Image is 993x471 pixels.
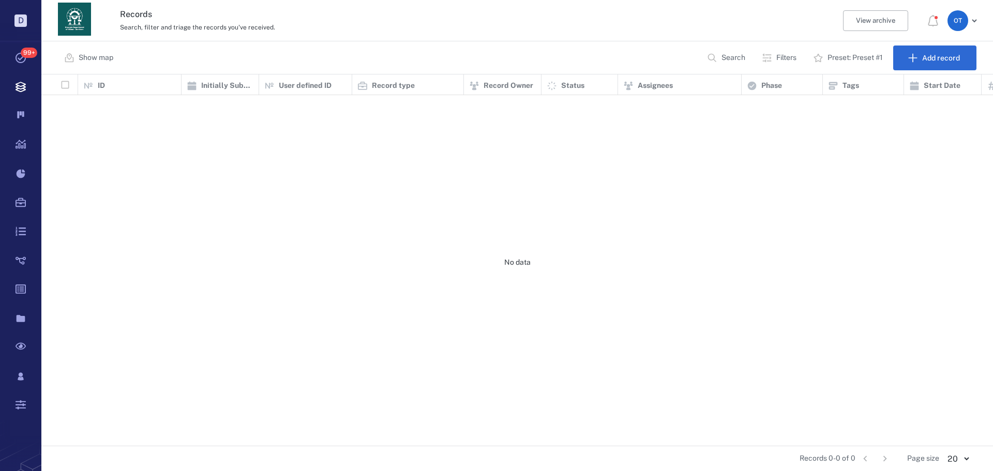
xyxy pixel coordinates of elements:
p: Search [721,53,745,63]
p: Tags [842,81,859,91]
p: Show map [79,53,113,63]
button: Add record [893,45,976,70]
img: Georgia Department of Human Services logo [58,3,91,36]
button: Filters [756,45,805,70]
p: User defined ID [279,81,332,91]
p: Phase [761,81,782,91]
a: Go home [58,3,91,39]
p: ID [98,81,105,91]
p: D [14,14,27,27]
span: 99+ [21,48,37,58]
h3: Records [120,8,684,21]
button: View archive [843,10,908,31]
button: Search [701,45,754,70]
button: Preset: Preset #1 [807,45,891,70]
p: Filters [776,53,796,63]
span: Search, filter and triage the records you've received. [120,24,275,31]
div: O T [947,10,968,31]
p: Record type [372,81,415,91]
p: Assignees [638,81,673,91]
p: Status [561,81,584,91]
span: Records 0-0 of 0 [800,453,855,464]
button: OT [947,10,981,31]
p: Record Owner [484,81,533,91]
span: Page size [907,453,939,464]
p: Preset: Preset #1 [827,53,883,63]
div: 20 [939,453,976,465]
p: Start Date [924,81,960,91]
nav: pagination navigation [855,450,895,467]
p: Initially Submitted Date [201,81,253,91]
button: Show map [58,45,122,70]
